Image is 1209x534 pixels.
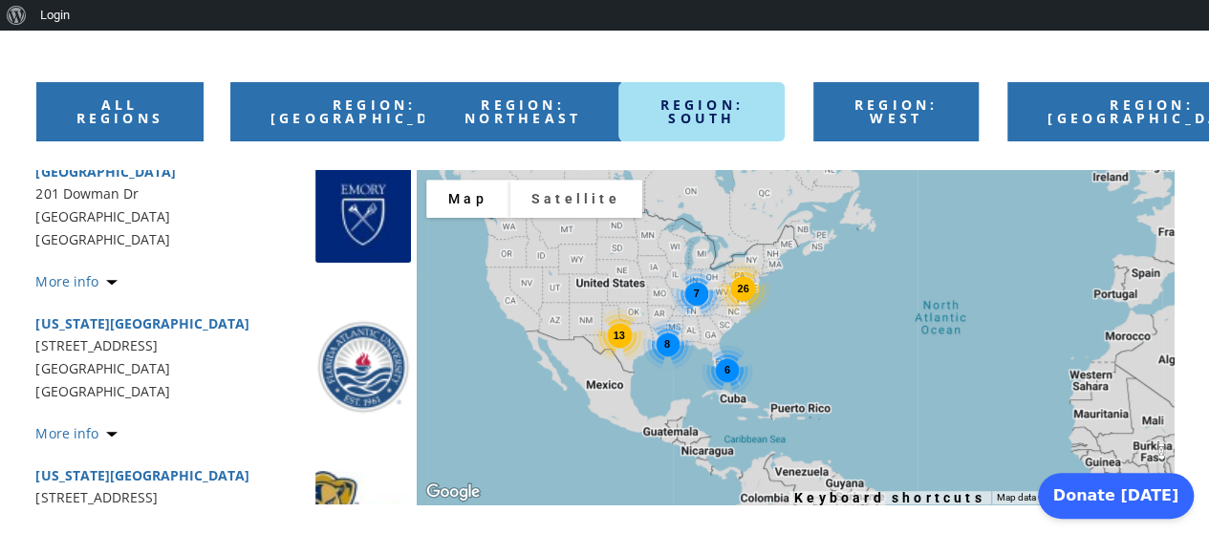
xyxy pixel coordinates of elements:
[36,182,412,205] span: 201 Dowman Dr
[36,380,412,403] span: [GEOGRAPHIC_DATA]
[813,82,979,141] a: Region: West
[315,167,411,263] img: Emory University
[36,486,412,509] span: [STREET_ADDRESS]
[716,262,769,315] div: 26
[36,82,204,141] a: All Regions
[315,319,411,415] img: Florida Atlantic University
[36,207,170,225] span: [GEOGRAPHIC_DATA]
[36,334,412,357] span: [STREET_ADDRESS]
[641,319,692,370] div: 8
[36,272,118,290] a: More info
[794,491,985,504] button: Keyboard shortcuts
[424,82,621,141] a: Region: Northeast
[509,180,642,218] button: Show satellite imagery
[618,82,784,141] a: Region: South
[421,480,485,504] a: Open this area in Google Maps (opens a new window)
[702,345,752,395] div: 6
[659,96,743,127] span: Region: South
[36,466,249,484] a: [US_STATE][GEOGRAPHIC_DATA]
[36,228,412,251] span: [GEOGRAPHIC_DATA]
[997,492,1130,502] span: Map data ©2025 Google, INEGI
[36,314,249,332] a: [US_STATE][GEOGRAPHIC_DATA]
[1158,443,1164,459] span: 
[36,424,118,442] a: More info
[426,180,509,218] button: Show street map
[270,96,478,127] span: Region: [GEOGRAPHIC_DATA]
[230,82,518,141] a: Region: [GEOGRAPHIC_DATA]
[854,96,938,127] span: Region: West
[593,308,646,361] div: 13
[36,162,176,181] a: [GEOGRAPHIC_DATA]
[36,359,170,377] span: [GEOGRAPHIC_DATA]
[421,480,485,504] img: Google
[464,96,581,127] span: Region: Northeast
[671,268,722,319] div: 7
[76,96,163,127] span: All Regions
